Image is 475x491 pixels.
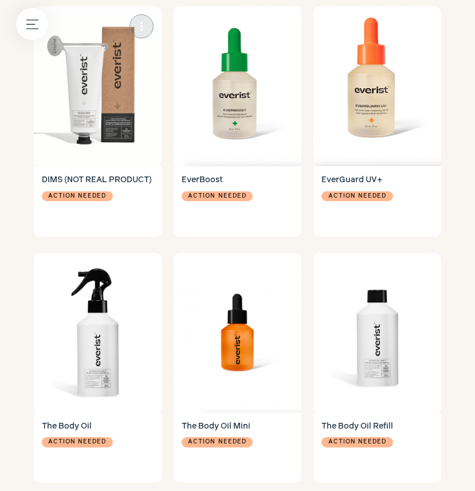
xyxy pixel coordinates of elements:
[174,253,301,413] img: The Body Oil Mini
[48,191,107,202] span: Action needed
[182,421,293,433] h4: The Body Oil Mini
[34,166,162,237] a: DIMS (NOT REAL PRODUCT) Action needed
[328,437,387,447] span: Action needed
[34,413,162,483] a: The Body Oil Action needed
[313,6,441,166] img: EverGuard UV+
[129,14,154,38] button: more_vert
[321,421,433,433] h4: The Body Oil Refill
[174,6,301,166] img: EverBoost
[42,174,154,186] h4: DIMS (NOT REAL PRODUCT)
[42,421,154,433] h4: The Body Oil
[34,253,162,413] img: The Body Oil
[174,166,301,237] a: EverBoost Action needed
[188,191,246,202] span: Action needed
[313,413,441,483] a: The Body Oil Refill Action needed
[188,437,246,447] span: Action needed
[313,166,441,237] a: EverGuard UV+ Action needed
[174,413,301,483] a: The Body Oil Mini Action needed
[328,191,387,202] span: Action needed
[34,6,162,166] img: DIMS (NOT REAL PRODUCT)
[48,437,107,447] span: Action needed
[321,174,433,186] h4: EverGuard UV+
[182,174,293,186] h4: EverBoost
[135,19,148,33] span: more_vert
[313,253,441,413] img: The Body Oil Refill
